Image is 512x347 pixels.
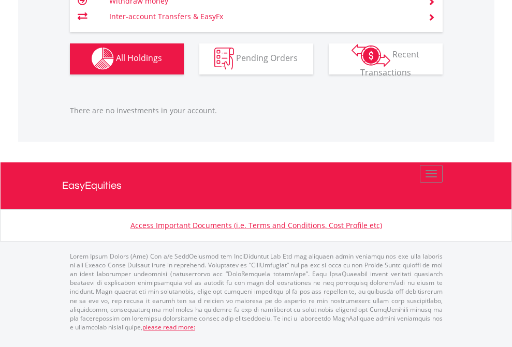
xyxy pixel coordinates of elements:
a: please read more: [142,323,195,331]
img: transactions-zar-wht.png [352,44,390,67]
a: EasyEquities [62,162,450,209]
button: All Holdings [70,43,184,74]
span: All Holdings [116,52,162,64]
img: pending_instructions-wht.png [214,48,234,70]
span: Pending Orders [236,52,298,64]
td: Inter-account Transfers & EasyFx [109,9,415,24]
span: Recent Transactions [360,49,420,78]
button: Recent Transactions [329,43,443,74]
img: holdings-wht.png [92,48,114,70]
a: Access Important Documents (i.e. Terms and Conditions, Cost Profile etc) [130,220,382,230]
button: Pending Orders [199,43,313,74]
p: Lorem Ipsum Dolors (Ame) Con a/e SeddOeiusmod tem InciDiduntut Lab Etd mag aliquaen admin veniamq... [70,252,443,331]
p: There are no investments in your account. [70,105,443,116]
